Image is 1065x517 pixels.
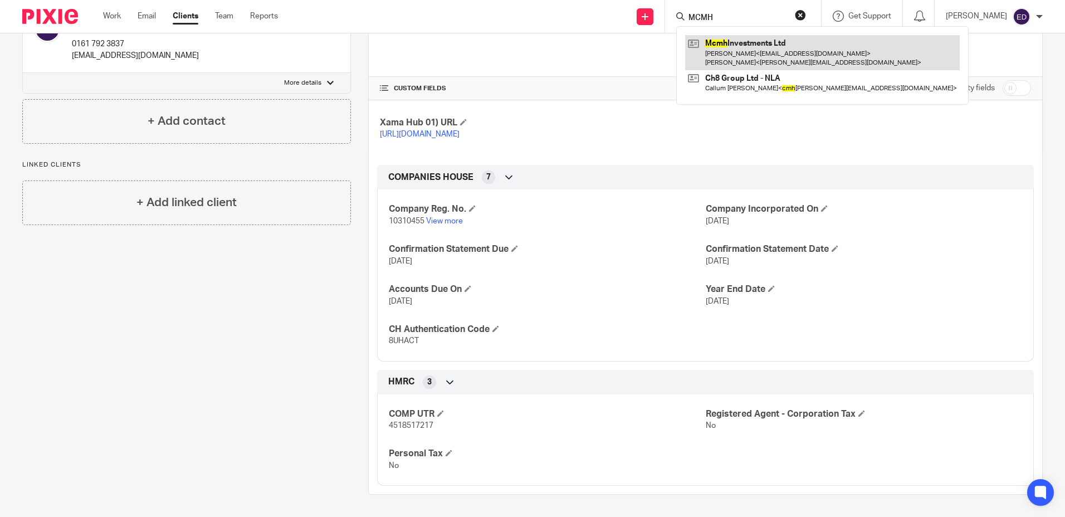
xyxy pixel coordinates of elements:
[706,297,729,305] span: [DATE]
[706,217,729,225] span: [DATE]
[706,243,1022,255] h4: Confirmation Statement Date
[72,38,199,50] p: 0161 792 3837
[148,113,226,130] h4: + Add contact
[706,203,1022,215] h4: Company Incorporated On
[946,11,1007,22] p: [PERSON_NAME]
[389,422,433,430] span: 4518517217
[389,243,705,255] h4: Confirmation Statement Due
[22,9,78,24] img: Pixie
[215,11,233,22] a: Team
[389,337,419,345] span: 8UHACT
[22,160,351,169] p: Linked clients
[380,84,705,93] h4: CUSTOM FIELDS
[427,377,432,388] span: 3
[72,50,199,61] p: [EMAIL_ADDRESS][DOMAIN_NAME]
[389,448,705,460] h4: Personal Tax
[136,194,237,211] h4: + Add linked client
[706,284,1022,295] h4: Year End Date
[389,462,399,470] span: No
[795,9,806,21] button: Clear
[848,12,891,20] span: Get Support
[138,11,156,22] a: Email
[389,284,705,295] h4: Accounts Due On
[1013,8,1030,26] img: svg%3E
[103,11,121,22] a: Work
[706,422,716,430] span: No
[389,297,412,305] span: [DATE]
[250,11,278,22] a: Reports
[389,408,705,420] h4: COMP UTR
[426,217,463,225] a: View more
[173,11,198,22] a: Clients
[284,79,321,87] p: More details
[389,203,705,215] h4: Company Reg. No.
[388,172,473,183] span: COMPANIES HOUSE
[389,217,424,225] span: 10310455
[706,257,729,265] span: [DATE]
[380,117,705,129] h4: Xama Hub 01) URL
[380,130,460,138] a: [URL][DOMAIN_NAME]
[389,257,412,265] span: [DATE]
[388,376,414,388] span: HMRC
[486,172,491,183] span: 7
[706,408,1022,420] h4: Registered Agent - Corporation Tax
[687,13,788,23] input: Search
[389,324,705,335] h4: CH Authentication Code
